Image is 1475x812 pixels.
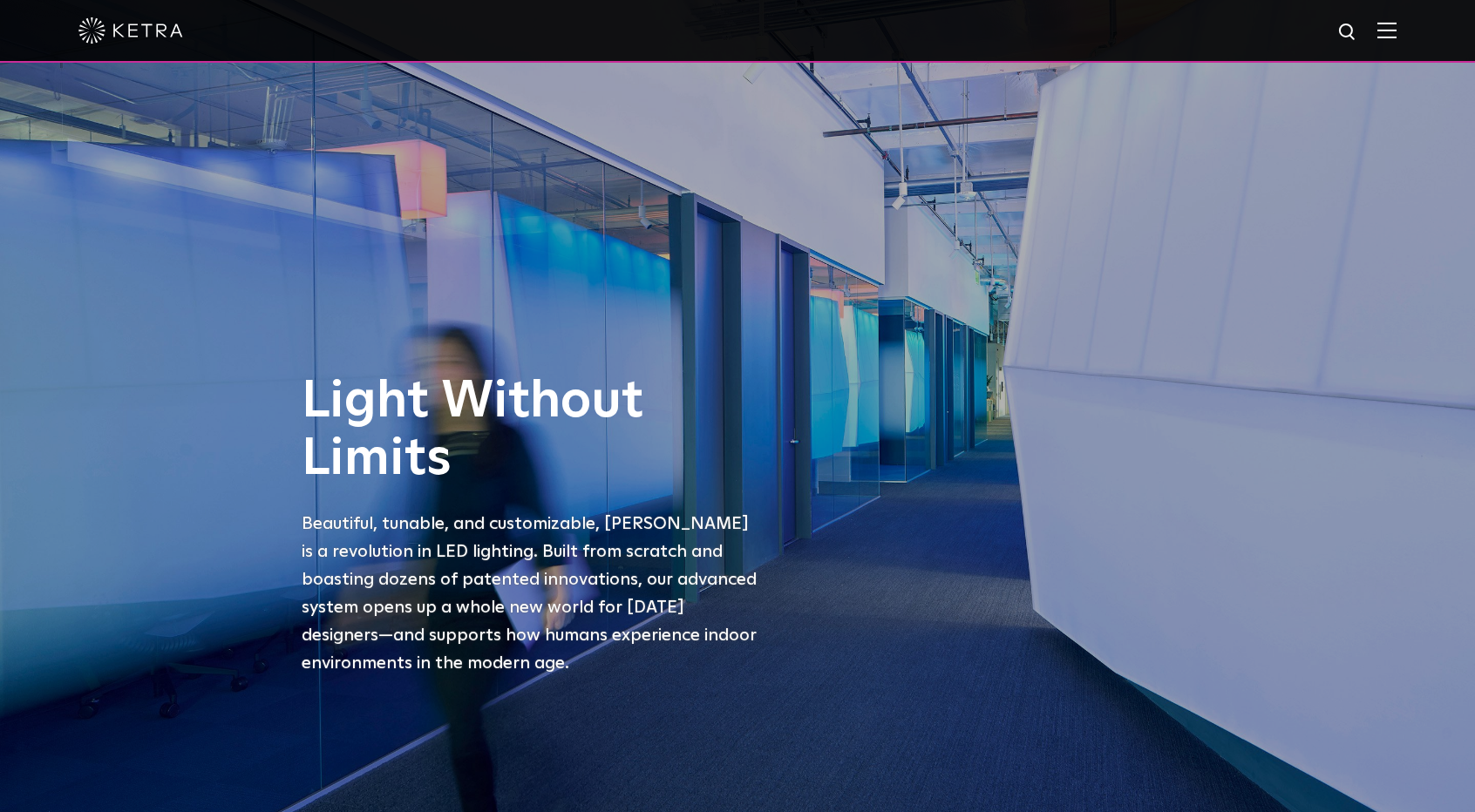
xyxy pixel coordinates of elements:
[78,17,183,44] img: ketra-logo-2019-white
[302,373,764,488] h1: Light Without Limits
[302,510,764,677] p: Beautiful, tunable, and customizable, [PERSON_NAME] is a revolution in LED lighting. Built from s...
[1377,22,1397,38] img: Hamburger%20Nav.svg
[302,626,757,672] span: —and supports how humans experience indoor environments in the modern age.
[1337,22,1359,44] img: search icon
